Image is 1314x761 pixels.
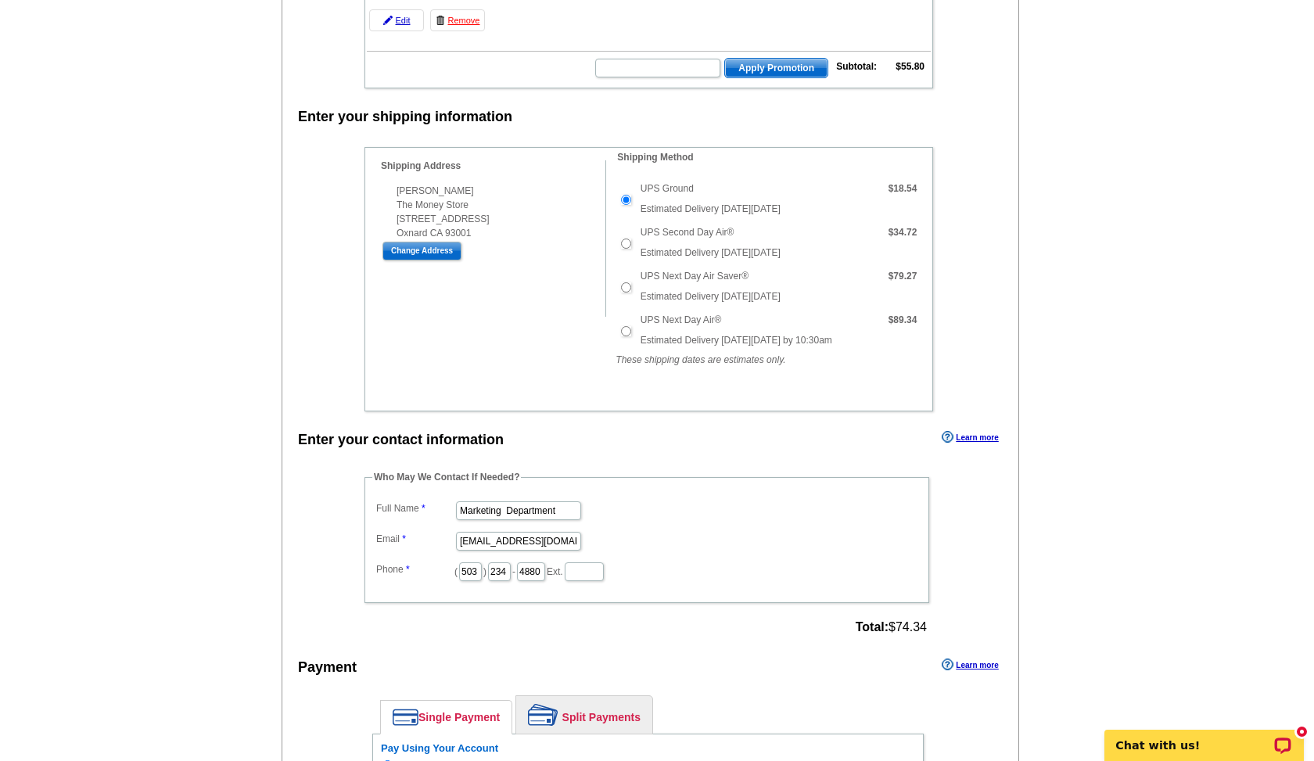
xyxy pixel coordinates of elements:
em: These shipping dates are estimates only. [616,354,785,365]
div: [PERSON_NAME] The Money Store [STREET_ADDRESS] Oxnard CA 93001 [381,184,605,240]
label: Phone [376,562,454,576]
h4: Shipping Address [381,160,605,171]
iframe: LiveChat chat widget [1094,712,1314,761]
strong: $89.34 [889,314,917,325]
strong: Total: [856,620,889,634]
h6: Pay Using Your Account [381,742,915,755]
span: Estimated Delivery [DATE][DATE] [641,291,781,302]
strong: $55.80 [896,61,924,72]
img: single-payment.png [393,709,418,726]
strong: $18.54 [889,183,917,194]
a: Split Payments [516,696,652,734]
span: Estimated Delivery [DATE][DATE] [641,247,781,258]
img: trashcan-icon.gif [436,16,445,25]
a: Learn more [942,431,998,443]
a: Edit [369,9,424,31]
span: Estimated Delivery [DATE][DATE] by 10:30am [641,335,832,346]
a: Single Payment [381,701,512,734]
span: $74.34 [856,620,927,634]
a: Learn more [942,659,998,671]
div: Payment [298,657,357,678]
div: Enter your shipping information [298,106,512,127]
span: Estimated Delivery [DATE][DATE] [641,203,781,214]
legend: Shipping Method [616,150,695,164]
div: Enter your contact information [298,429,504,450]
a: Remove [430,9,485,31]
strong: $79.27 [889,271,917,282]
label: UPS Next Day Air Saver® [641,269,749,283]
label: UPS Next Day Air® [641,313,722,327]
label: Email [376,532,454,546]
button: Apply Promotion [724,58,828,78]
input: Change Address [382,242,461,260]
span: Apply Promotion [725,59,828,77]
img: split-payment.png [528,704,558,726]
strong: $34.72 [889,227,917,238]
strong: Subtotal: [836,61,877,72]
label: UPS Ground [641,181,694,196]
label: UPS Second Day Air® [641,225,734,239]
label: Full Name [376,501,454,515]
dd: ( ) - Ext. [372,558,921,583]
img: pencil-icon.gif [383,16,393,25]
legend: Who May We Contact If Needed? [372,470,521,484]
